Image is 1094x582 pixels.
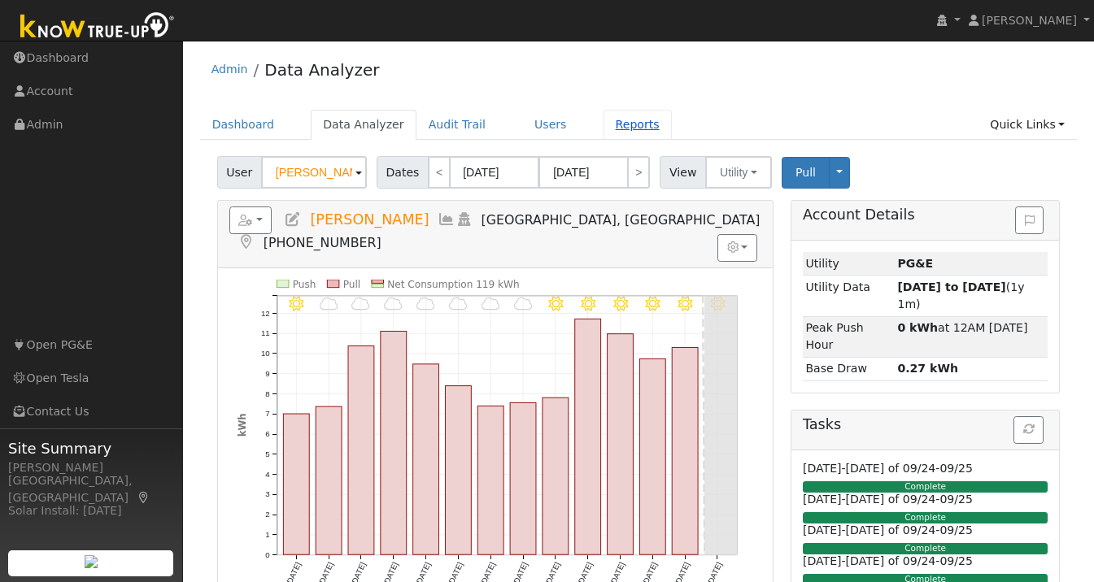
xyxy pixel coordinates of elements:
[381,331,407,554] rect: onclick=""
[897,362,958,375] strong: 0.27 kWh
[261,308,270,317] text: 12
[283,414,309,554] rect: onclick=""
[803,206,1048,224] h5: Account Details
[265,470,270,479] text: 4
[897,280,1024,311] span: (1y 1m)
[803,554,1048,568] h6: [DATE]-[DATE] of 09/24-09/25
[445,386,471,555] rect: onclick=""
[351,296,370,311] i: 9/06 - Cloudy
[438,211,455,228] a: Multi-Series Graph
[343,279,360,290] text: Pull
[482,212,761,228] span: [GEOGRAPHIC_DATA], [GEOGRAPHIC_DATA]
[264,235,381,250] span: [PHONE_NUMBER]
[265,550,270,559] text: 0
[316,406,342,554] rect: onclick=""
[265,429,269,438] text: 6
[477,406,503,554] rect: onclick=""
[613,296,628,311] i: 9/14 - Clear
[897,257,933,270] strong: ID: 17299043, authorized: 09/18/25
[803,512,1048,523] div: Complete
[261,349,270,358] text: 10
[265,389,269,398] text: 8
[384,296,403,311] i: 9/07 - Cloudy
[575,319,601,554] rect: onclick=""
[803,481,1048,493] div: Complete
[416,110,498,140] a: Audit Trail
[604,110,672,140] a: Reports
[238,234,255,250] a: Map
[782,157,830,189] button: Pull
[413,364,439,555] rect: onclick=""
[12,9,183,46] img: Know True-Up
[265,409,269,418] text: 7
[261,328,270,337] text: 11
[348,345,374,554] rect: onclick=""
[8,459,174,476] div: [PERSON_NAME]
[897,321,938,334] strong: 0 kWh
[310,211,429,228] span: [PERSON_NAME]
[978,110,1077,140] a: Quick Links
[660,156,706,189] span: View
[510,402,536,554] rect: onclick=""
[803,462,1048,476] h6: [DATE]-[DATE] of 09/24-09/25
[8,472,174,506] div: [GEOGRAPHIC_DATA], [GEOGRAPHIC_DATA]
[640,358,666,554] rect: onclick=""
[449,296,468,311] i: 9/09 - Cloudy
[217,156,262,189] span: User
[895,316,1048,357] td: at 12AM [DATE]
[293,279,316,290] text: Push
[320,296,338,311] i: 9/05 - Cloudy
[265,510,269,519] text: 2
[522,110,579,140] a: Users
[705,156,772,189] button: Utility
[1015,206,1044,234] button: Issue History
[581,296,595,311] i: 9/13 - Clear
[514,296,533,311] i: 9/11 - Cloudy
[387,279,520,290] text: Net Consumption 119 kWh
[803,276,895,316] td: Utility Data
[289,296,303,311] i: 9/04 - MostlyClear
[265,490,269,499] text: 3
[311,110,416,140] a: Data Analyzer
[200,110,287,140] a: Dashboard
[482,296,500,311] i: 9/10 - Cloudy
[455,211,473,228] a: Login As (last Never)
[8,502,174,519] div: Solar Install: [DATE]
[543,397,569,554] rect: onclick=""
[678,296,693,311] i: 9/16 - Clear
[803,357,895,380] td: Base Draw
[803,523,1048,537] h6: [DATE]-[DATE] of 09/24-09/25
[1013,416,1044,444] button: Refresh
[8,437,174,459] span: Site Summary
[416,296,435,311] i: 9/08 - MostlyCloudy
[236,413,247,436] text: kWh
[673,347,699,554] rect: onclick=""
[377,156,429,189] span: Dates
[137,491,151,504] a: Map
[284,211,302,228] a: Edit User (37504)
[897,280,1005,293] strong: [DATE] to [DATE]
[803,493,1048,506] h6: [DATE]-[DATE] of 09/24-09/25
[795,166,816,179] span: Pull
[646,296,660,311] i: 9/15 - Clear
[608,334,634,555] rect: onclick=""
[803,416,1048,433] h5: Tasks
[265,450,269,458] text: 5
[627,156,650,189] a: >
[803,316,895,357] td: Peak Push Hour
[428,156,451,189] a: <
[265,369,269,378] text: 9
[211,63,248,76] a: Admin
[548,296,563,311] i: 9/12 - Clear
[982,14,1077,27] span: [PERSON_NAME]
[803,252,895,276] td: Utility
[264,60,379,80] a: Data Analyzer
[803,543,1048,554] div: Complete
[261,156,367,189] input: Select a User
[265,530,269,539] text: 1
[85,555,98,568] img: retrieve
